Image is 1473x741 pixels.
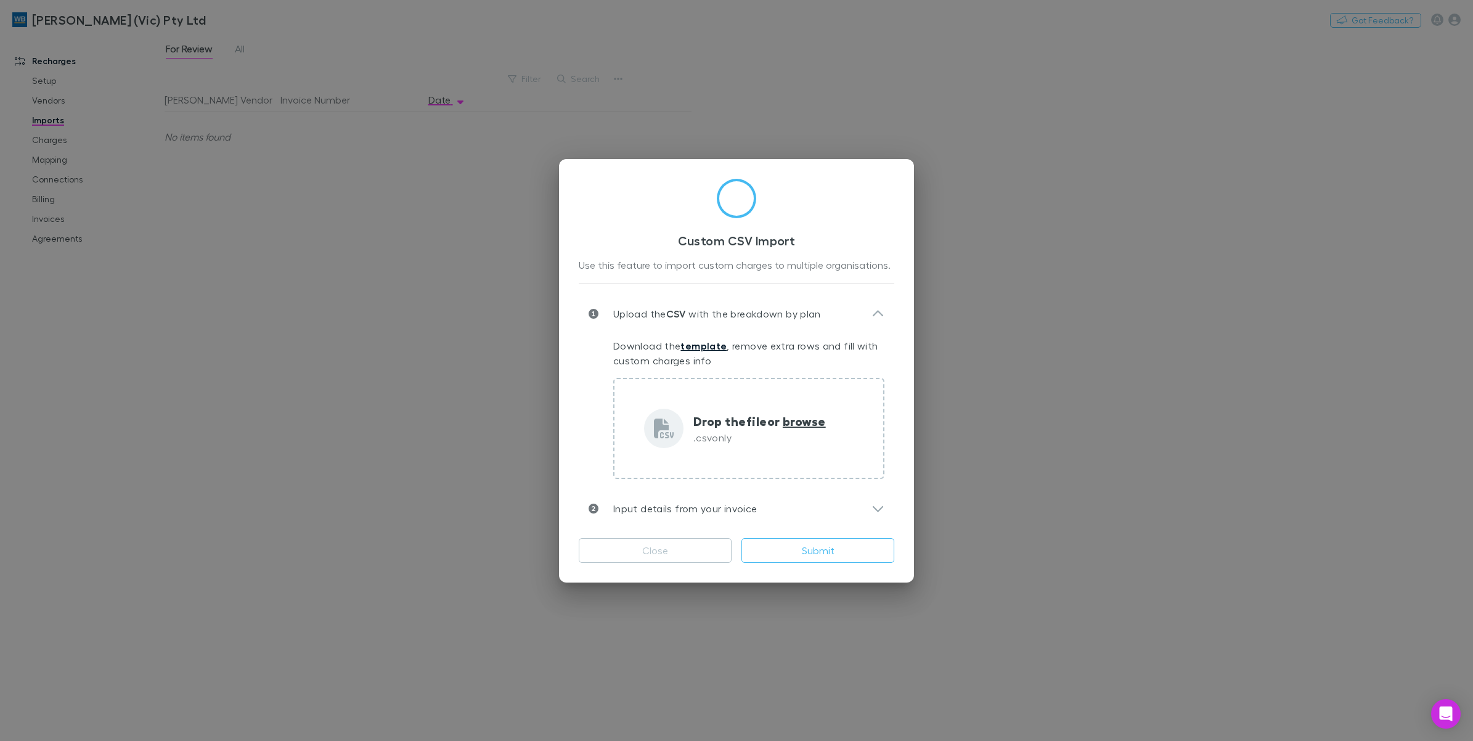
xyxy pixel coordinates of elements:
button: Close [579,538,732,563]
a: template [680,340,727,352]
p: Input details from your invoice [598,501,757,516]
p: Download the , remove extra rows and fill with custom charges info [613,338,884,368]
div: Input details from your invoice [579,489,894,528]
h3: Custom CSV Import [579,233,894,248]
p: Upload the with the breakdown by plan [598,306,821,321]
div: Upload theCSV with the breakdown by plan [579,294,894,334]
button: Submit [741,538,894,563]
strong: CSV [666,308,686,320]
div: Use this feature to import custom charges to multiple organisations. [579,258,894,274]
p: Drop the file or [693,412,826,430]
p: .csv only [693,430,826,445]
div: Open Intercom Messenger [1431,699,1461,729]
span: browse [783,413,826,429]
